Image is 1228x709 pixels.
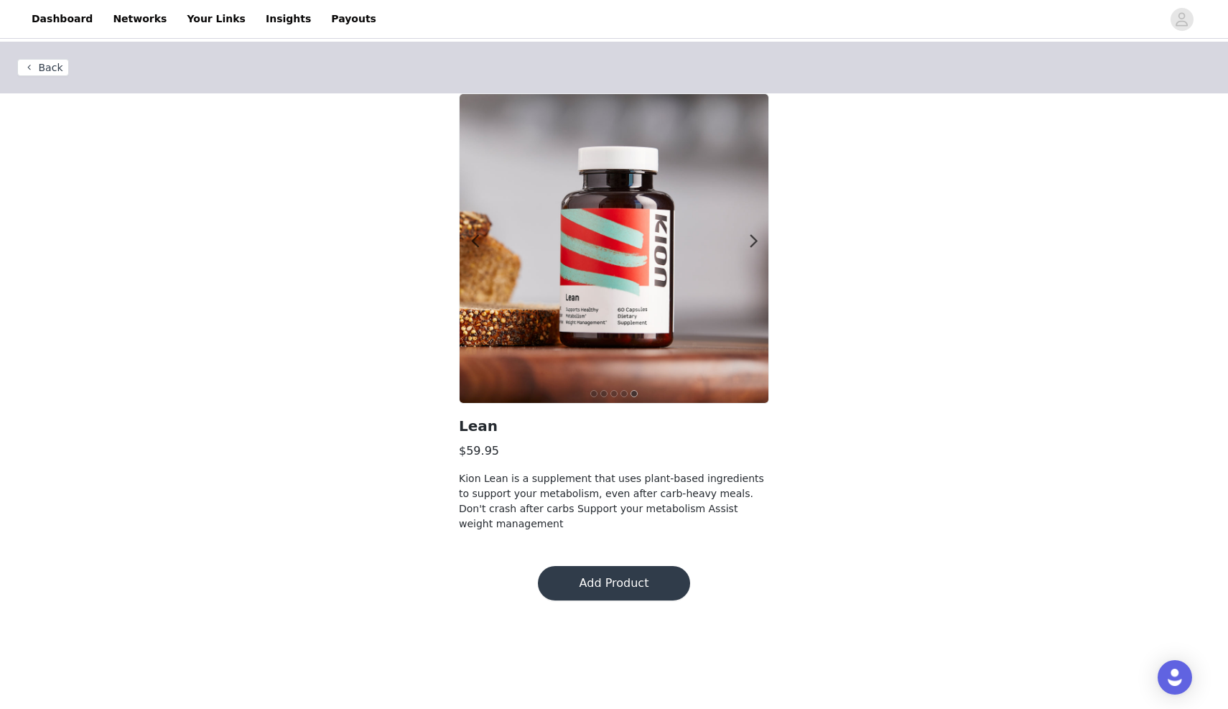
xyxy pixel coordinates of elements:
h3: $59.95 [459,442,769,460]
button: 5 [631,390,638,397]
h4: Kion Lean is a supplement that uses plant-based ingredients to support your metabolism, even afte... [459,471,769,532]
button: 2 [600,390,608,397]
button: 1 [590,390,597,397]
div: Open Intercom Messenger [1158,660,1192,695]
button: 3 [610,390,618,397]
h2: Lean [459,415,769,437]
button: Add Product [538,566,690,601]
a: Insights [257,3,320,35]
div: avatar [1175,8,1189,31]
button: Back [17,59,69,76]
a: Your Links [178,3,254,35]
button: 4 [620,390,628,397]
a: Dashboard [23,3,101,35]
a: Payouts [322,3,385,35]
a: Networks [104,3,175,35]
